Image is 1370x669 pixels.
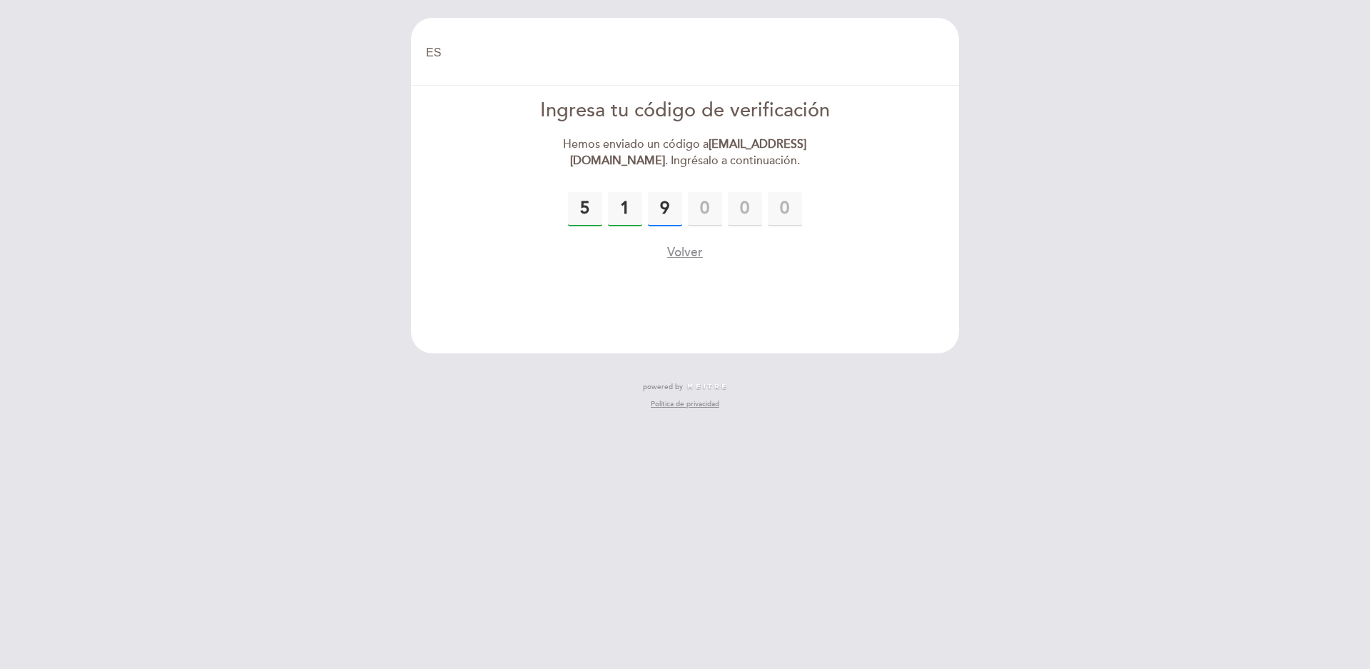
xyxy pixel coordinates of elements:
[643,382,683,392] span: powered by
[522,136,849,169] div: Hemos enviado un código a . Ingrésalo a continuación.
[728,192,762,226] input: 0
[768,192,802,226] input: 0
[688,192,722,226] input: 0
[608,192,642,226] input: 0
[522,97,849,125] div: Ingresa tu código de verificación
[686,383,727,391] img: MEITRE
[667,243,703,261] button: Volver
[648,192,682,226] input: 0
[568,192,602,226] input: 0
[570,137,807,168] strong: [EMAIL_ADDRESS][DOMAIN_NAME]
[643,382,727,392] a: powered by
[651,399,719,409] a: Política de privacidad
